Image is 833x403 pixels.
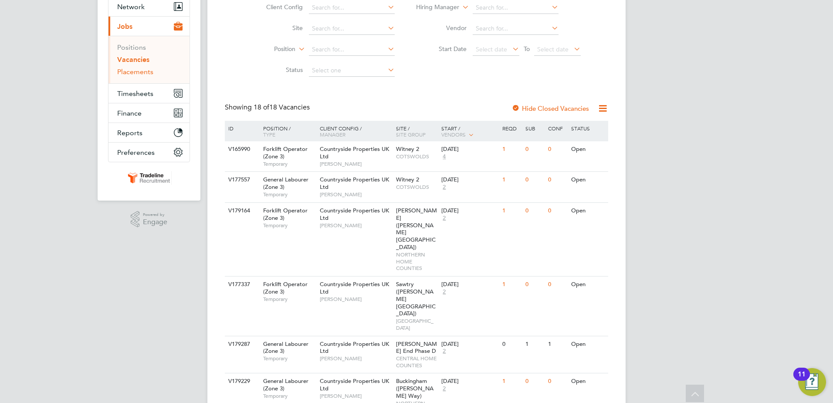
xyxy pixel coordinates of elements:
[396,176,419,183] span: Witney 2
[500,172,523,188] div: 1
[253,3,303,11] label: Client Config
[396,207,437,251] span: [PERSON_NAME] ([PERSON_NAME][GEOGRAPHIC_DATA])
[569,336,607,352] div: Open
[569,277,607,293] div: Open
[441,215,447,222] span: 2
[226,141,257,157] div: V165990
[439,121,500,143] div: Start /
[500,336,523,352] div: 0
[263,131,275,138] span: Type
[320,207,389,222] span: Countryside Properties UK Ltd
[254,103,310,112] span: 18 Vacancies
[108,36,190,83] div: Jobs
[263,280,308,295] span: Forklift Operator (Zone 3)
[546,336,569,352] div: 1
[320,161,392,167] span: [PERSON_NAME]
[309,65,395,77] input: Select one
[263,145,308,160] span: Forklift Operator (Zone 3)
[523,121,546,136] div: Sub
[263,222,315,229] span: Temporary
[546,373,569,389] div: 0
[523,336,546,352] div: 1
[108,143,190,162] button: Preferences
[225,103,312,112] div: Showing
[546,172,569,188] div: 0
[253,66,303,74] label: Status
[226,277,257,293] div: V177337
[117,109,142,117] span: Finance
[320,145,389,160] span: Countryside Properties UK Ltd
[143,219,167,226] span: Engage
[396,377,433,400] span: Buckingham ([PERSON_NAME] Way)
[309,2,395,14] input: Search for...
[394,121,440,142] div: Site /
[117,22,132,31] span: Jobs
[117,55,149,64] a: Vacancies
[441,184,447,191] span: 2
[441,207,498,215] div: [DATE]
[263,161,315,167] span: Temporary
[441,341,498,348] div: [DATE]
[263,340,308,355] span: General Labourer (Zone 3)
[254,103,269,112] span: 18 of
[441,288,447,296] span: 2
[441,378,498,385] div: [DATE]
[546,121,569,136] div: Conf
[320,340,389,355] span: Countryside Properties UK Ltd
[569,203,607,219] div: Open
[309,23,395,35] input: Search for...
[441,146,498,153] div: [DATE]
[473,2,559,14] input: Search for...
[441,281,498,288] div: [DATE]
[126,171,172,185] img: tradelinerecruitment-logo-retina.png
[521,43,532,55] span: To
[396,318,437,331] span: [GEOGRAPHIC_DATA]
[108,84,190,103] button: Timesheets
[226,172,257,188] div: V177557
[416,45,467,53] label: Start Date
[546,203,569,219] div: 0
[320,393,392,400] span: [PERSON_NAME]
[117,68,153,76] a: Placements
[117,89,153,98] span: Timesheets
[396,145,419,153] span: Witney 2
[320,280,389,295] span: Countryside Properties UK Ltd
[108,171,190,185] a: Go to home page
[523,203,546,219] div: 0
[263,377,308,392] span: General Labourer (Zone 3)
[546,277,569,293] div: 0
[523,277,546,293] div: 0
[546,141,569,157] div: 0
[569,172,607,188] div: Open
[226,373,257,389] div: V179229
[441,348,447,355] span: 2
[441,385,447,393] span: 2
[798,368,826,396] button: Open Resource Center, 11 new notifications
[309,44,395,56] input: Search for...
[131,211,168,228] a: Powered byEngage
[318,121,394,142] div: Client Config /
[117,3,145,11] span: Network
[523,172,546,188] div: 0
[416,24,467,32] label: Vendor
[263,393,315,400] span: Temporary
[108,103,190,123] button: Finance
[396,355,437,369] span: CENTRAL HOME COUNTIES
[396,153,437,160] span: COTSWOLDS
[226,121,257,136] div: ID
[500,121,523,136] div: Reqd
[537,45,569,53] span: Select date
[108,123,190,142] button: Reports
[263,355,315,362] span: Temporary
[263,296,315,303] span: Temporary
[500,203,523,219] div: 1
[441,153,447,161] span: 4
[320,377,389,392] span: Countryside Properties UK Ltd
[396,280,436,318] span: Sawtry ([PERSON_NAME][GEOGRAPHIC_DATA])
[320,222,392,229] span: [PERSON_NAME]
[257,121,318,142] div: Position /
[396,251,437,272] span: NORTHERN HOME COUNTIES
[396,184,437,191] span: COTSWOLDS
[108,17,190,36] button: Jobs
[226,203,257,219] div: V179164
